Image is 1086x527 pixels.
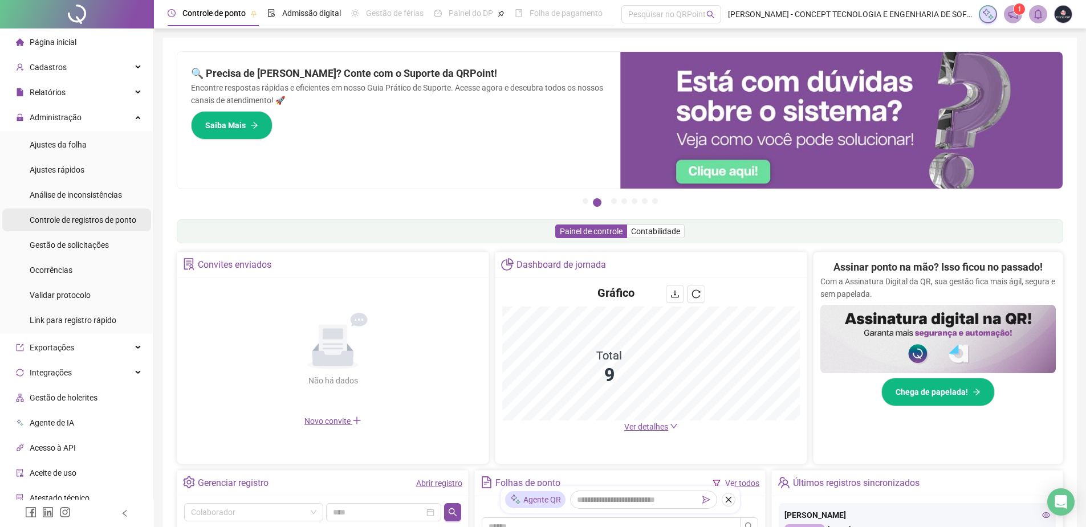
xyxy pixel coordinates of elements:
[351,9,359,17] span: sun
[1055,6,1072,23] img: 12674
[642,198,648,204] button: 6
[191,81,607,107] p: Encontre respostas rápidas e eficientes em nosso Guia Prático de Suporte. Acesse agora e descubra...
[449,9,493,18] span: Painel do DP
[59,506,71,518] span: instagram
[495,473,560,493] div: Folhas de ponto
[25,506,36,518] span: facebook
[16,444,24,452] span: api
[611,198,617,204] button: 3
[250,121,258,129] span: arrow-right
[183,258,195,270] span: solution
[191,111,272,140] button: Saiba Mais
[30,240,109,250] span: Gestão de solicitações
[481,476,493,488] span: file-text
[30,215,136,224] span: Controle de registros de ponto
[434,9,442,17] span: dashboard
[198,255,271,275] div: Convites enviados
[583,198,588,204] button: 1
[198,473,269,493] div: Gerenciar registro
[713,479,721,487] span: filter
[30,265,72,275] span: Ocorrências
[16,113,24,121] span: lock
[620,52,1063,189] img: banner%2F0cf4e1f0-cb71-40ef-aa93-44bd3d4ee559.png
[632,198,637,204] button: 5
[30,165,84,174] span: Ajustes rápidos
[778,476,790,488] span: team
[728,8,972,21] span: [PERSON_NAME] - CONCEPT TECNOLOGIA E ENGENHARIA DE SOFTWARE
[30,291,91,300] span: Validar protocolo
[267,9,275,17] span: file-done
[820,305,1056,373] img: banner%2F02c71560-61a6-44d4-94b9-c8ab97240462.png
[1018,5,1022,13] span: 1
[530,9,603,18] span: Folha de pagamento
[168,9,176,17] span: clock-circle
[652,198,658,204] button: 7
[250,10,257,17] span: pushpin
[16,394,24,402] span: apartment
[784,509,1050,521] div: [PERSON_NAME]
[692,289,701,299] span: reload
[448,508,457,517] span: search
[16,38,24,46] span: home
[896,386,968,398] span: Chega de papelada!
[624,422,678,431] a: Ver detalhes down
[1014,3,1025,15] sup: 1
[30,468,76,477] span: Aceite de uso
[280,374,385,387] div: Não há dados
[982,8,994,21] img: sparkle-icon.fc2bf0ac1784a2077858766a79e2daf3.svg
[597,285,634,301] h4: Gráfico
[498,10,505,17] span: pushpin
[624,422,668,431] span: Ver detalhes
[973,388,981,396] span: arrow-right
[593,198,601,207] button: 2
[725,496,733,504] span: close
[833,259,1043,275] h2: Assinar ponto na mão? Isso ficou no passado!
[670,422,678,430] span: down
[30,140,87,149] span: Ajustes da folha
[670,289,680,299] span: download
[30,190,122,199] span: Análise de inconsistências
[1042,511,1050,519] span: eye
[16,88,24,96] span: file
[560,227,623,236] span: Painel de controle
[30,38,76,47] span: Página inicial
[182,9,246,18] span: Controle de ponto
[515,9,523,17] span: book
[416,479,462,488] a: Abrir registro
[42,506,54,518] span: linkedin
[510,494,521,506] img: sparkle-icon.fc2bf0ac1784a2077858766a79e2daf3.svg
[30,343,74,352] span: Exportações
[30,493,90,503] span: Atestado técnico
[30,443,76,452] span: Acesso à API
[205,119,246,132] span: Saiba Mais
[1047,488,1075,516] div: Open Intercom Messenger
[706,10,715,19] span: search
[304,416,361,426] span: Novo convite
[121,509,129,517] span: left
[30,88,66,97] span: Relatórios
[191,66,607,81] h2: 🔍 Precisa de [PERSON_NAME]? Conte com o Suporte da QRPoint!
[30,113,82,122] span: Administração
[366,9,424,18] span: Gestão de férias
[16,469,24,477] span: audit
[30,316,116,325] span: Link para registro rápido
[501,258,513,270] span: pie-chart
[16,63,24,71] span: user-add
[516,255,606,275] div: Dashboard de jornada
[631,227,680,236] span: Contabilidade
[16,494,24,502] span: solution
[793,473,920,493] div: Últimos registros sincronizados
[30,368,72,377] span: Integrações
[881,378,995,406] button: Chega de papelada!
[352,416,361,425] span: plus
[30,63,67,72] span: Cadastros
[725,479,759,488] a: Ver todos
[1008,9,1018,19] span: notification
[30,393,97,402] span: Gestão de holerites
[621,198,627,204] button: 4
[702,496,710,504] span: send
[282,9,341,18] span: Admissão digital
[1033,9,1043,19] span: bell
[16,344,24,352] span: export
[183,476,195,488] span: setting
